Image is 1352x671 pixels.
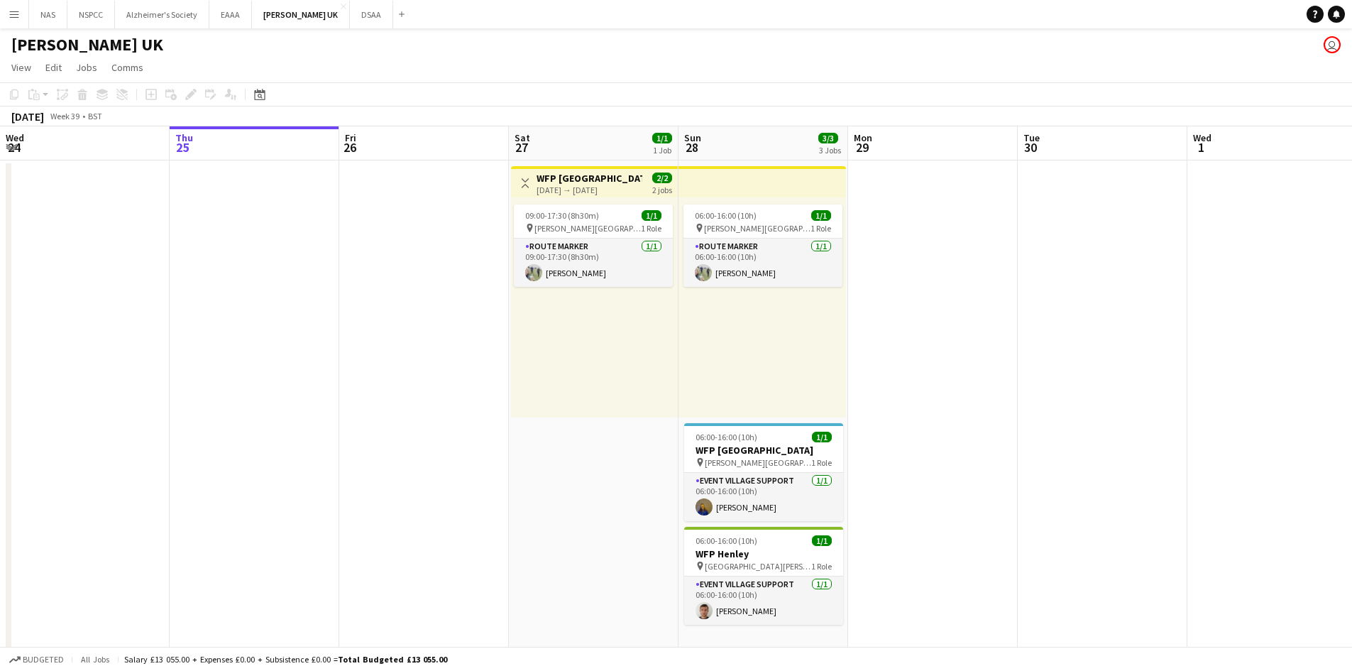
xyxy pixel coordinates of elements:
app-job-card: 06:00-16:00 (10h)1/1WFP [GEOGRAPHIC_DATA] [PERSON_NAME][GEOGRAPHIC_DATA]1 RoleEvent Village Suppo... [684,423,843,521]
a: View [6,58,37,77]
span: 3/3 [818,133,838,143]
div: 1 Job [653,145,671,156]
span: [PERSON_NAME][GEOGRAPHIC_DATA] [704,223,810,234]
app-job-card: 06:00-16:00 (10h)1/1WFP Henley [GEOGRAPHIC_DATA][PERSON_NAME]1 RoleEvent Village Support1/106:00-... [684,527,843,625]
span: 30 [1021,139,1040,156]
span: 1 Role [641,223,661,234]
span: 06:00-16:00 (10h) [696,432,757,442]
span: Fri [345,131,356,144]
app-job-card: 06:00-16:00 (10h)1/1 [PERSON_NAME][GEOGRAPHIC_DATA]1 RoleRoute Marker1/106:00-16:00 (10h)[PERSON_... [683,204,842,287]
div: [DATE] → [DATE] [537,185,642,195]
span: 1 Role [811,457,832,468]
app-card-role: Route Marker1/109:00-17:30 (8h30m)[PERSON_NAME] [514,239,673,287]
span: [PERSON_NAME][GEOGRAPHIC_DATA] [705,457,811,468]
app-user-avatar: Emma Butler [1324,36,1341,53]
span: Wed [6,131,24,144]
h1: [PERSON_NAME] UK [11,34,163,55]
div: BST [88,111,102,121]
span: Sun [684,131,701,144]
span: Tue [1023,131,1040,144]
div: 2 jobs [652,183,672,195]
span: 1/1 [642,210,661,221]
button: NAS [29,1,67,28]
span: Edit [45,61,62,74]
button: DSAA [350,1,393,28]
span: 1/1 [812,432,832,442]
span: 1/1 [652,133,672,143]
span: Week 39 [47,111,82,121]
span: [PERSON_NAME][GEOGRAPHIC_DATA] [534,223,641,234]
a: Comms [106,58,149,77]
span: 2/2 [652,173,672,183]
span: 06:00-16:00 (10h) [695,210,757,221]
app-card-role: Event Village Support1/106:00-16:00 (10h)[PERSON_NAME] [684,577,843,625]
span: 27 [512,139,530,156]
h3: WFP [GEOGRAPHIC_DATA] [537,172,642,185]
button: [PERSON_NAME] UK [252,1,350,28]
span: 29 [852,139,872,156]
span: Thu [175,131,193,144]
span: Comms [111,61,143,74]
app-card-role: Route Marker1/106:00-16:00 (10h)[PERSON_NAME] [683,239,842,287]
span: 1 Role [811,561,832,572]
span: 09:00-17:30 (8h30m) [525,210,599,221]
span: All jobs [78,654,112,665]
a: Edit [40,58,67,77]
span: View [11,61,31,74]
div: Salary £13 055.00 + Expenses £0.00 + Subsistence £0.00 = [124,654,447,665]
span: 1 [1191,139,1211,156]
app-card-role: Event Village Support1/106:00-16:00 (10h)[PERSON_NAME] [684,473,843,521]
span: Budgeted [23,655,64,665]
span: Total Budgeted £13 055.00 [338,654,447,665]
span: 25 [173,139,193,156]
h3: WFP [GEOGRAPHIC_DATA] [684,444,843,457]
button: EAAA [209,1,252,28]
span: 06:00-16:00 (10h) [696,535,757,546]
button: Budgeted [7,652,66,667]
span: Jobs [76,61,97,74]
div: [DATE] [11,109,44,124]
span: 26 [343,139,356,156]
span: Sat [515,131,530,144]
span: 24 [4,139,24,156]
app-job-card: 09:00-17:30 (8h30m)1/1 [PERSON_NAME][GEOGRAPHIC_DATA]1 RoleRoute Marker1/109:00-17:30 (8h30m)[PER... [514,204,673,287]
div: 3 Jobs [819,145,841,156]
button: NSPCC [67,1,115,28]
span: 1/1 [812,535,832,546]
span: Wed [1193,131,1211,144]
span: 1/1 [811,210,831,221]
span: 28 [682,139,701,156]
a: Jobs [70,58,103,77]
h3: WFP Henley [684,547,843,560]
button: Alzheimer's Society [115,1,209,28]
span: [GEOGRAPHIC_DATA][PERSON_NAME] [705,561,811,572]
span: Mon [854,131,872,144]
span: 1 Role [810,223,831,234]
